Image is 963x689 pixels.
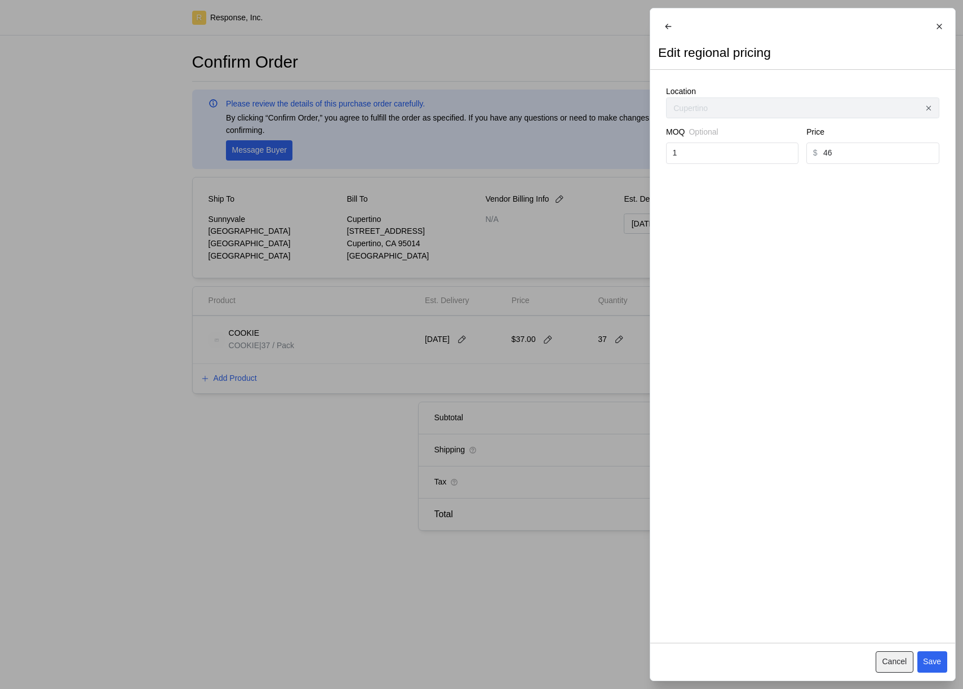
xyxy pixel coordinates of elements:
[917,651,947,673] button: Save
[923,103,934,113] button: Clear value
[823,143,933,163] input: Enter Price
[672,143,792,163] input: Enter MOQ
[666,126,798,143] div: MOQ
[806,126,939,143] div: Price
[882,656,907,668] p: Cancel
[813,147,817,159] p: $
[658,44,771,61] h2: Edit regional pricing
[666,97,939,118] input: Search for a location...
[923,656,941,668] p: Save
[689,126,718,139] span: Optional
[666,86,696,98] p: Location
[875,651,913,673] button: Cancel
